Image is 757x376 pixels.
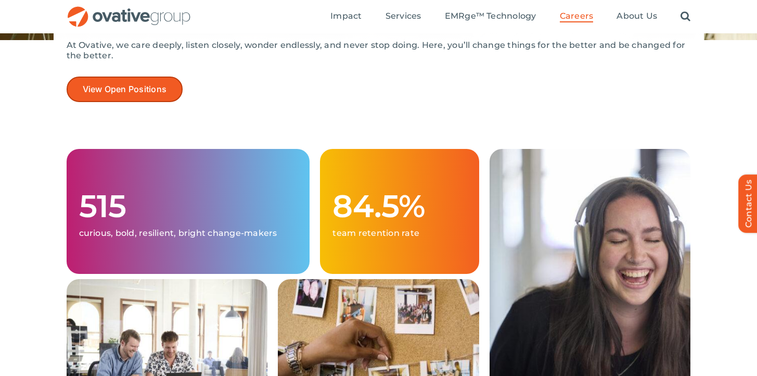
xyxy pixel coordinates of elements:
[332,190,466,223] h1: 84.5%
[67,40,691,61] p: At Ovative, we care deeply, listen closely, wonder endlessly, and never stop doing. Here, you’ll ...
[330,11,362,22] a: Impact
[386,11,421,22] a: Services
[332,228,466,239] p: team retention rate
[445,11,536,21] span: EMRge™ Technology
[83,84,167,94] span: View Open Positions
[79,228,298,239] p: curious, bold, resilient, bright change-makers
[560,11,594,22] a: Careers
[79,190,298,223] h1: 515
[560,11,594,21] span: Careers
[67,5,191,15] a: OG_Full_horizontal_RGB
[445,11,536,22] a: EMRge™ Technology
[67,77,183,102] a: View Open Positions
[330,11,362,21] span: Impact
[617,11,657,21] span: About Us
[617,11,657,22] a: About Us
[386,11,421,21] span: Services
[681,11,690,22] a: Search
